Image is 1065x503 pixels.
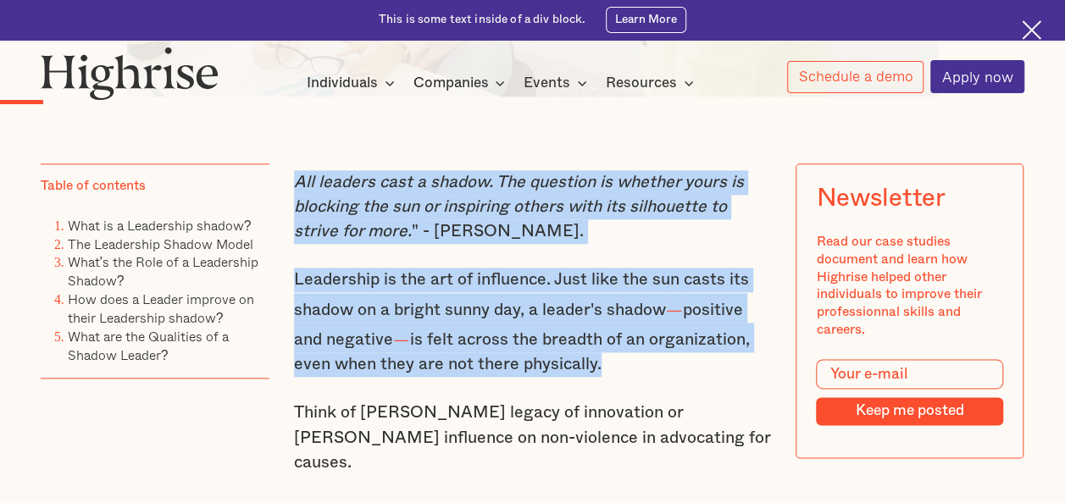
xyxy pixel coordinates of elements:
div: Companies [413,73,488,93]
img: Highrise logo [41,47,219,100]
div: Events [524,73,592,93]
a: What's the Role of a Leadership Shadow? [68,251,258,290]
p: Think of [PERSON_NAME] legacy of innovation or [PERSON_NAME] influence on non-violence in advocat... [294,401,772,475]
p: " - [PERSON_NAME]. [294,170,772,245]
a: What is a Leadership shadow? [68,215,252,235]
a: How does a Leader improve on their Leadership shadow? [68,289,254,328]
div: Table of contents [41,177,146,195]
div: Resources [606,73,699,93]
div: Events [524,73,570,93]
em: All leaders cast a shadow. The question is whether yours is blocking the sun or inspiring others ... [294,174,744,240]
img: Cross icon [1022,20,1041,40]
div: Read our case studies document and learn how Highrise helped other individuals to improve their p... [817,233,1003,339]
strong: — [393,329,410,340]
strong: — [666,300,683,311]
div: Individuals [307,73,400,93]
input: Keep me posted [817,397,1003,425]
p: Leadership is the art of influence. Just like the sun casts its shadow on a bright sunny day, a l... [294,268,772,378]
form: Modal Form [817,359,1003,425]
a: What are the Qualities of a Shadow Leader? [68,326,229,365]
div: Individuals [307,73,378,93]
a: Schedule a demo [787,61,924,93]
a: Apply now [930,60,1024,93]
input: Your e-mail [817,359,1003,389]
div: Newsletter [817,184,946,213]
div: Companies [413,73,510,93]
a: Learn More [606,7,686,32]
div: Resources [606,73,677,93]
a: The Leadership Shadow Model [68,234,253,254]
div: This is some text inside of a div block. [379,12,586,28]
